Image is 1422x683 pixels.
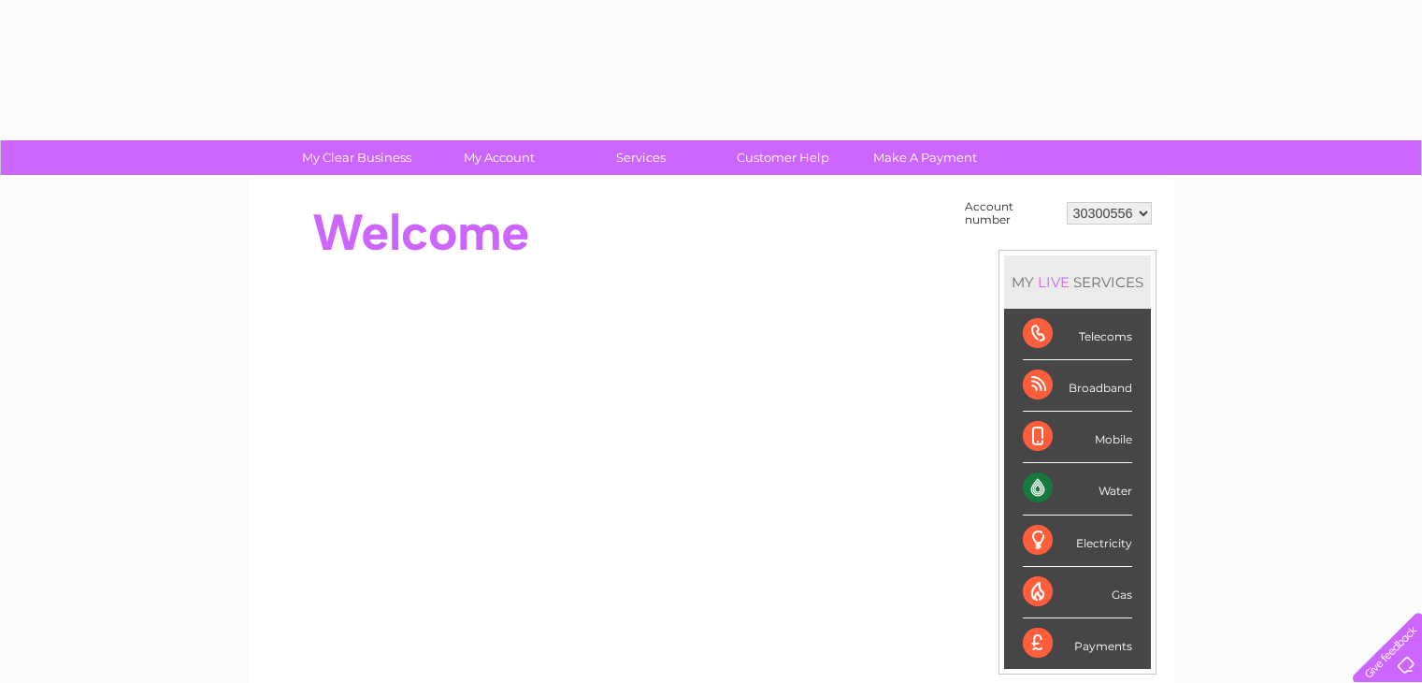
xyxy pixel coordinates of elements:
div: Gas [1023,567,1132,618]
a: My Account [422,140,576,175]
a: Make A Payment [848,140,1002,175]
div: Electricity [1023,516,1132,567]
a: Customer Help [706,140,860,175]
div: Payments [1023,618,1132,669]
a: My Clear Business [280,140,434,175]
a: Services [564,140,718,175]
div: Broadband [1023,360,1132,412]
td: Account number [960,196,1062,231]
div: Water [1023,463,1132,515]
div: Telecoms [1023,309,1132,360]
div: Mobile [1023,412,1132,463]
div: LIVE [1034,273,1073,291]
div: MY SERVICES [1004,255,1151,309]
